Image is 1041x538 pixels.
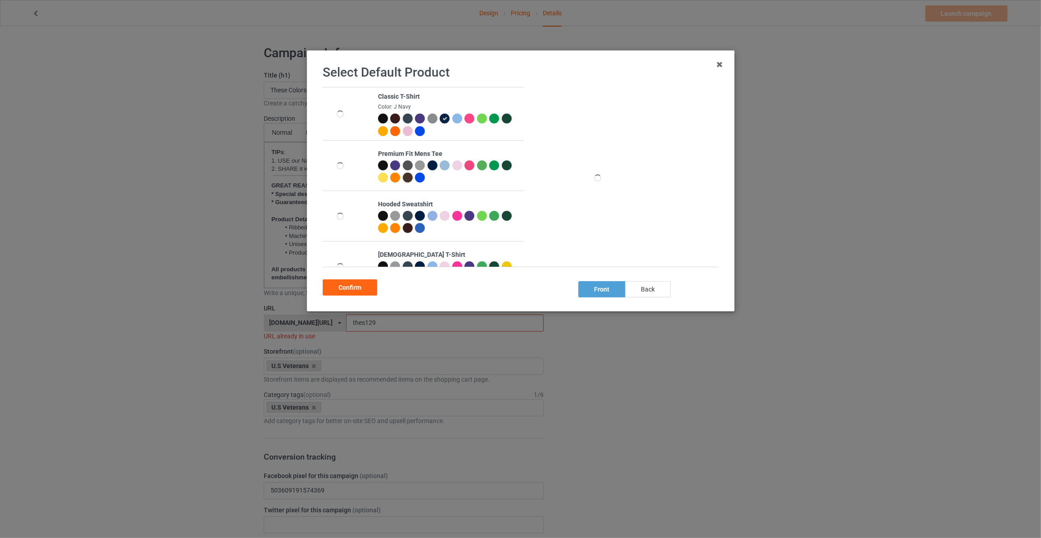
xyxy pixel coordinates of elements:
div: Confirm [323,279,377,296]
div: [DEMOGRAPHIC_DATA] T-Shirt [378,251,518,260]
img: heather_texture.png [427,114,437,123]
div: back [625,281,671,297]
img: heather_texture.png [415,160,425,170]
div: Premium Fit Mens Tee [378,150,518,159]
div: Color: J Navy [378,103,518,111]
div: Classic T-Shirt [378,92,518,101]
div: Hooded Sweatshirt [378,200,518,209]
div: front [578,281,625,297]
h1: Select Default Product [323,64,719,81]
